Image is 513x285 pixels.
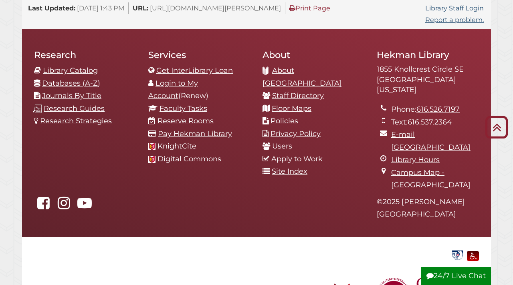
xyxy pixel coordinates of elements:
i: Print Page [289,5,295,11]
a: Privacy Policy [271,129,321,138]
a: Digital Commons [158,155,221,163]
img: Government Documents Federal Depository Library [450,249,465,261]
a: Floor Maps [272,104,311,113]
a: Print Page [289,4,330,12]
a: 616.526.7197 [416,105,460,114]
a: Reserve Rooms [158,116,214,125]
img: research-guides-icon-white_37x37.png [33,104,42,113]
h2: Research [34,49,136,60]
a: Back to Top [482,120,511,134]
a: Hekman Library on Facebook [34,201,53,210]
a: Policies [271,116,298,125]
a: Report a problem. [425,16,484,24]
a: Pay Hekman Library [158,129,232,138]
a: About [GEOGRAPHIC_DATA] [263,66,342,88]
h2: Services [148,49,250,60]
h2: Hekman Library [377,49,479,60]
a: E-mail [GEOGRAPHIC_DATA] [391,130,471,152]
li: Phone: [391,103,479,116]
a: KnightCite [158,142,196,151]
a: Government Documents Federal Depository Library [450,251,465,259]
a: Disability Assistance [467,251,479,259]
span: [DATE] 1:43 PM [77,4,124,12]
li: Text: [391,116,479,129]
a: Get InterLibrary Loan [156,66,233,75]
a: Research Guides [44,104,105,113]
a: Databases (A-Z) [42,79,100,88]
address: 1855 Knollcrest Circle SE [GEOGRAPHIC_DATA][US_STATE] [377,64,479,95]
a: hekmanlibrary on Instagram [55,201,73,210]
span: Last Updated: [28,4,75,12]
span: [URL][DOMAIN_NAME][PERSON_NAME] [150,4,281,12]
p: © 2025 [PERSON_NAME][GEOGRAPHIC_DATA] [377,196,479,221]
a: Journals By Title [42,91,101,100]
img: Disability Assistance [467,249,479,261]
a: Login to My Account [148,79,198,100]
a: Campus Map - [GEOGRAPHIC_DATA] [391,168,471,190]
a: Library Staff Login [425,4,484,12]
a: Library Hours [391,155,440,164]
a: Library Catalog [43,66,98,75]
a: 616.537.2364 [408,118,452,126]
h2: About [263,49,365,60]
a: Staff Directory [272,91,324,100]
img: Calvin favicon logo [148,143,156,150]
a: Users [272,142,292,151]
a: Apply to Work [271,155,323,163]
a: Site Index [272,167,307,176]
img: Calvin favicon logo [148,156,156,163]
span: URL: [133,4,148,12]
a: Faculty Tasks [160,104,207,113]
li: (Renew) [148,77,250,102]
a: Hekman Library on YouTube [75,201,94,210]
a: Research Strategies [40,116,112,125]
